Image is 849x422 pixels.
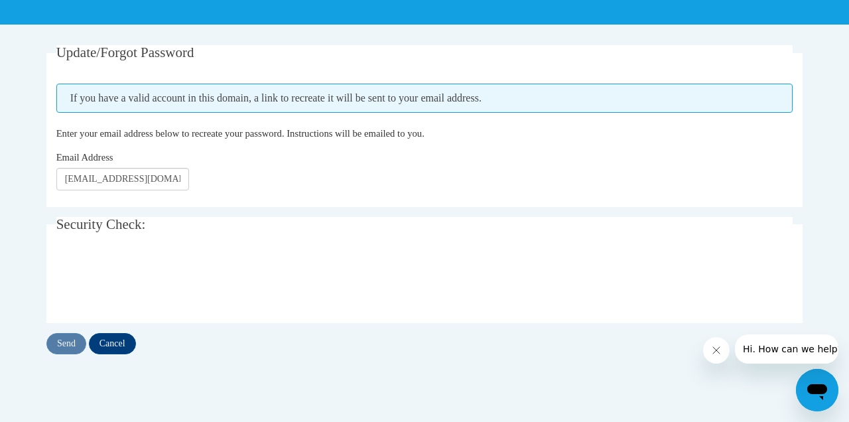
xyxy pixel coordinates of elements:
span: Hi. How can we help? [8,9,107,20]
input: Cancel [89,333,136,354]
iframe: Close message [703,337,730,364]
iframe: Message from company [735,334,838,364]
span: Security Check: [56,216,146,232]
span: Update/Forgot Password [56,44,194,60]
iframe: Button to launch messaging window [796,369,838,411]
span: If you have a valid account in this domain, a link to recreate it will be sent to your email addr... [56,84,793,113]
iframe: reCAPTCHA [56,255,258,307]
span: Enter your email address below to recreate your password. Instructions will be emailed to you. [56,128,424,139]
span: Email Address [56,152,113,163]
input: Email [56,168,189,190]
